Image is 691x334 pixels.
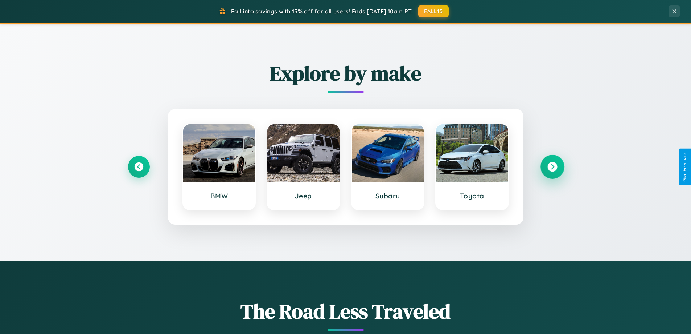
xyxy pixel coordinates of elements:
[359,192,417,200] h3: Subaru
[128,59,563,87] h2: Explore by make
[231,8,413,15] span: Fall into savings with 15% off for all users! Ends [DATE] 10am PT.
[443,192,501,200] h3: Toyota
[682,152,687,182] div: Give Feedback
[190,192,248,200] h3: BMW
[128,297,563,325] h1: The Road Less Traveled
[418,5,449,17] button: FALL15
[275,192,332,200] h3: Jeep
